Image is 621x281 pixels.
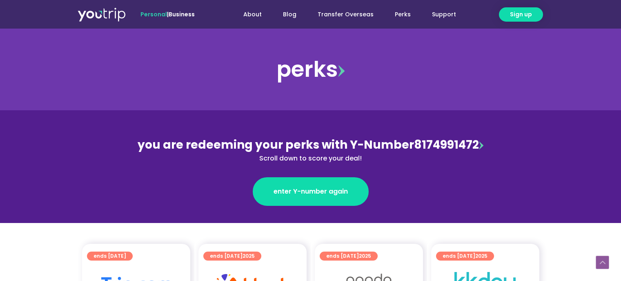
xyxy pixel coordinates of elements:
[320,252,378,261] a: ends [DATE]2025
[272,7,307,22] a: Blog
[475,252,487,259] span: 2025
[253,177,369,206] a: enter Y-number again
[384,7,421,22] a: Perks
[93,252,126,261] span: ends [DATE]
[243,252,255,259] span: 2025
[134,136,488,163] div: 8174991472
[510,10,532,19] span: Sign up
[421,7,467,22] a: Support
[436,252,494,261] a: ends [DATE]2025
[138,137,414,153] span: you are redeeming your perks with Y-Number
[307,7,384,22] a: Transfer Overseas
[359,252,371,259] span: 2025
[134,154,488,163] div: Scroll down to score your deal!
[203,252,261,261] a: ends [DATE]2025
[499,7,543,22] a: Sign up
[140,10,195,18] span: |
[233,7,272,22] a: About
[210,252,255,261] span: ends [DATE]
[274,187,348,196] span: enter Y-number again
[169,10,195,18] a: Business
[87,252,133,261] a: ends [DATE]
[326,252,371,261] span: ends [DATE]
[140,10,167,18] span: Personal
[217,7,467,22] nav: Menu
[443,252,487,261] span: ends [DATE]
